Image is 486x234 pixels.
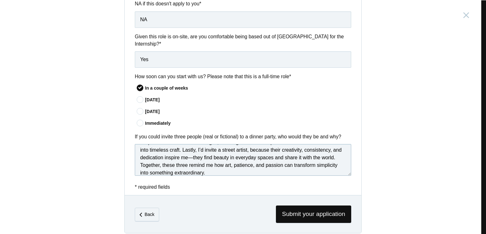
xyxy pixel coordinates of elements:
[145,97,351,103] div: [DATE]
[145,120,351,127] div: Immediately
[135,133,351,140] label: If you could invite three people (real or fictional) to a dinner party, who would they be and why?
[145,85,351,92] div: In a couple of weeks
[145,212,154,217] em: Back
[135,184,170,190] span: * required fields
[135,73,351,80] label: How soon can you start with us? Please note that this is a full-time role
[145,108,351,115] div: [DATE]
[135,33,351,48] label: Given this role is on-site, are you comfortable being based out of [GEOGRAPHIC_DATA] for the Inte...
[276,206,351,223] span: Submit your application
